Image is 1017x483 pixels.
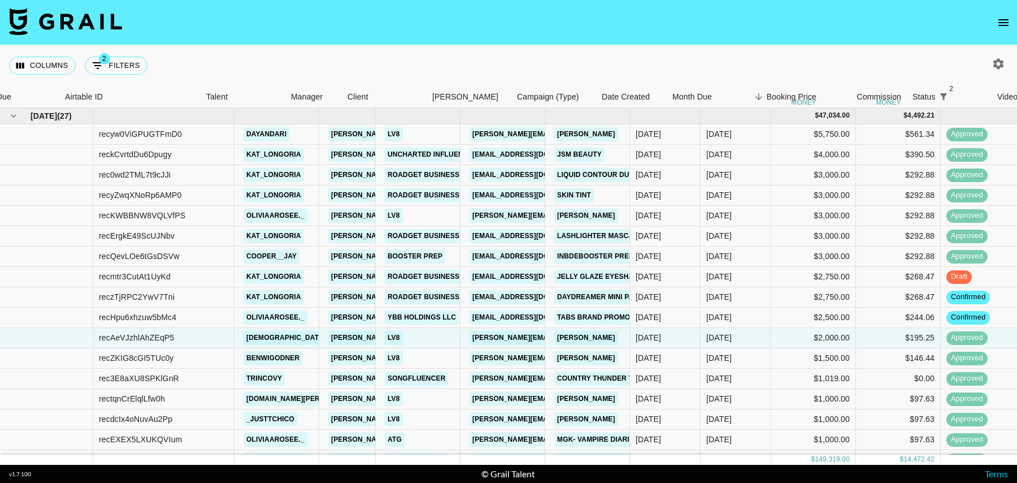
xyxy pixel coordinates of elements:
[856,430,941,450] div: $97.63
[636,271,661,282] div: 29/07/2025
[554,168,637,182] a: Liquid Contour Duo
[99,434,182,445] div: recEXEX5LXUKQVIum
[899,455,903,464] div: $
[706,352,732,364] div: Jul '25
[771,145,856,165] div: $4,000.00
[511,86,596,108] div: Campaign (Type)
[244,433,307,447] a: oliviaarosee._
[903,455,935,464] div: 14,472.42
[636,128,661,140] div: 22/07/2025
[99,393,165,404] div: rectqnCrElqlLfw0h
[385,148,481,162] a: Uncharted Influencer
[672,86,712,108] div: Month Due
[99,291,175,303] div: reczTjRPC2YwV7Tni
[706,271,732,282] div: Jul '25
[470,331,654,345] a: [PERSON_NAME][EMAIL_ADDRESS][DOMAIN_NAME]
[470,188,596,202] a: [EMAIL_ADDRESS][DOMAIN_NAME]
[636,210,661,221] div: 22/07/2025
[554,148,605,162] a: JSM Beauty
[636,149,661,160] div: 19/03/2025
[385,412,403,426] a: LV8
[706,434,732,445] div: Jul '25
[328,412,512,426] a: [PERSON_NAME][EMAIL_ADDRESS][DOMAIN_NAME]
[328,127,512,141] a: [PERSON_NAME][EMAIL_ADDRESS][DOMAIN_NAME]
[912,86,936,108] div: Status
[554,249,636,264] a: INBDEBooster Prep
[903,111,907,120] div: $
[946,353,988,364] span: approved
[432,86,498,108] div: [PERSON_NAME]
[667,86,737,108] div: Month Due
[856,450,941,471] div: $97.63
[470,372,654,386] a: [PERSON_NAME][EMAIL_ADDRESS][DOMAIN_NAME]
[385,127,403,141] a: LV8
[328,229,512,243] a: [PERSON_NAME][EMAIL_ADDRESS][DOMAIN_NAME]
[347,86,368,108] div: Client
[385,209,403,223] a: LV8
[706,251,732,262] div: Jul '25
[771,389,856,409] div: $1,000.00
[385,168,523,182] a: Roadget Business [DOMAIN_NAME].
[470,270,596,284] a: [EMAIL_ADDRESS][DOMAIN_NAME]
[771,287,856,308] div: $2,750.00
[856,348,941,369] div: $146.44
[946,210,988,221] span: approved
[706,128,732,140] div: Jul '25
[385,229,523,243] a: Roadget Business [DOMAIN_NAME].
[99,53,110,64] span: 2
[6,108,21,124] button: hide children
[706,189,732,201] div: Jul '25
[856,267,941,287] div: $268.47
[856,186,941,206] div: $292.88
[771,165,856,186] div: $3,000.00
[771,247,856,267] div: $3,000.00
[706,413,732,425] div: Jul '25
[554,372,658,386] a: Country Thunder Travel
[470,310,596,325] a: [EMAIL_ADDRESS][DOMAIN_NAME]
[946,312,990,323] span: confirmed
[856,389,941,409] div: $97.63
[771,267,856,287] div: $2,750.00
[9,57,76,75] button: Select columns
[328,310,512,325] a: [PERSON_NAME][EMAIL_ADDRESS][DOMAIN_NAME]
[946,271,972,282] span: draft
[951,89,967,105] button: Sort
[856,247,941,267] div: $292.88
[706,149,732,160] div: Jul '25
[856,226,941,247] div: $292.88
[636,169,661,180] div: 02/07/2025
[554,310,633,325] a: Tabs Brand Promo
[244,148,304,162] a: kat_longoria
[946,251,988,262] span: approved
[328,168,512,182] a: [PERSON_NAME][EMAIL_ADDRESS][DOMAIN_NAME]
[99,332,174,343] div: recAeVJzhlAhZEqP5
[206,86,228,108] div: Talent
[285,86,342,108] div: Manager
[328,148,512,162] a: [PERSON_NAME][EMAIL_ADDRESS][DOMAIN_NAME]
[244,392,364,406] a: [DOMAIN_NAME][PERSON_NAME]
[99,189,182,201] div: recyZwqXNoRp6AMP0
[946,333,988,343] span: approved
[636,373,661,384] div: 23/07/2025
[9,8,122,35] img: Grail Talent
[706,291,732,303] div: Jul '25
[244,372,285,386] a: trincovy
[65,86,103,108] div: Airtable ID
[771,226,856,247] div: $3,000.00
[470,290,596,304] a: [EMAIL_ADDRESS][DOMAIN_NAME]
[554,331,618,345] a: [PERSON_NAME]
[706,393,732,404] div: Jul '25
[636,393,661,404] div: 22/07/2025
[636,434,661,445] div: 16/07/2025
[946,292,990,303] span: confirmed
[385,249,445,264] a: Booster Prep
[815,455,850,464] div: 149,319.00
[946,83,957,94] span: 2
[946,149,988,160] span: approved
[856,308,941,328] div: $244.06
[342,86,427,108] div: Client
[99,128,182,140] div: recyw0ViGPUGTFmD0
[201,86,285,108] div: Talent
[99,169,171,180] div: rec0wd2TML7t9cJJi
[636,291,661,303] div: 11/07/2025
